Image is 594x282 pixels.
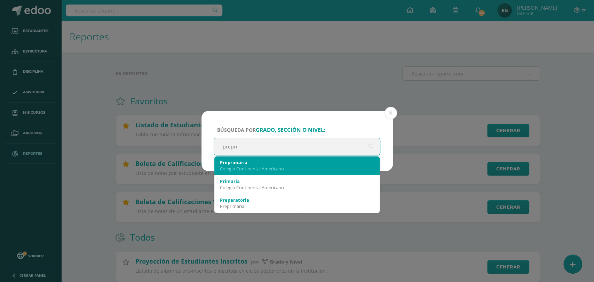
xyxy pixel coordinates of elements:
[256,126,325,134] strong: grado, sección o nivel:
[220,197,374,203] div: Preparatoria
[220,178,374,184] div: Primaria
[220,159,374,166] div: Preprimaria
[217,127,325,133] span: Búsqueda por
[220,203,374,209] div: Preprimaria
[214,138,380,155] input: ej. Primero primaria, etc.
[220,166,374,172] div: Colegio Continental Americano
[385,107,397,119] button: Close (Esc)
[220,184,374,191] div: Colegio Continental Americano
